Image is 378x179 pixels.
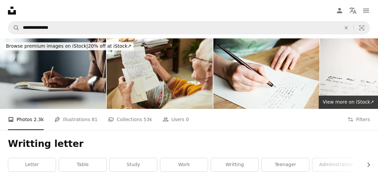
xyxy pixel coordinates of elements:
[92,116,98,123] span: 81
[213,38,319,109] img: Writing letter
[346,4,359,17] button: Language
[6,43,88,49] span: Browse premium images on iStock |
[186,116,189,123] span: 0
[4,42,134,50] div: 20% off at iStock ↗
[107,38,213,109] img: Elderly Person Reading Handwritten Letter by Desk
[319,96,378,109] a: View more on iStock↗
[8,22,20,34] button: Search Unsplash
[8,138,370,150] h1: Writting letter
[163,109,189,130] a: Users 0
[8,21,370,34] form: Find visuals sitewide
[59,158,106,171] a: table
[333,4,346,17] a: Log in / Sign up
[160,158,208,171] a: work
[8,158,56,171] a: letter
[323,99,374,105] span: View more on iStock ↗
[262,158,309,171] a: teenager
[211,158,258,171] a: writting
[339,22,353,34] button: Clear
[108,109,152,130] a: Collections 53k
[143,116,152,123] span: 53k
[362,158,370,171] button: scroll list to the right
[110,158,157,171] a: study
[354,22,370,34] button: Visual search
[8,7,16,15] a: Home — Unsplash
[54,109,97,130] a: Illustrations 81
[348,109,370,130] button: Filters
[312,158,360,171] a: administrative
[359,4,373,17] button: Menu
